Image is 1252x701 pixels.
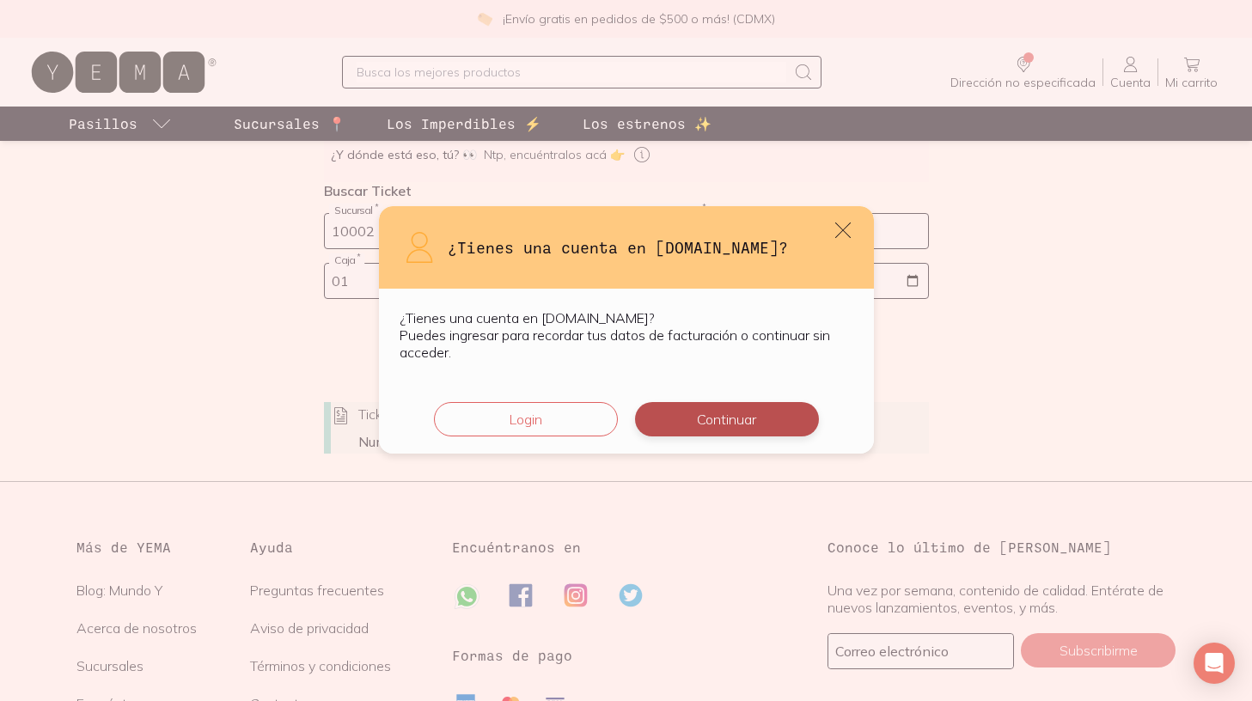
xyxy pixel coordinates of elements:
[400,309,853,361] p: ¿Tienes una cuenta en [DOMAIN_NAME]? Puedes ingresar para recordar tus datos de facturación o con...
[434,402,618,436] button: Login
[448,236,853,259] h3: ¿Tienes una cuenta en [DOMAIN_NAME]?
[1194,643,1235,684] div: Open Intercom Messenger
[635,402,819,436] button: Continuar
[379,206,874,454] div: default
